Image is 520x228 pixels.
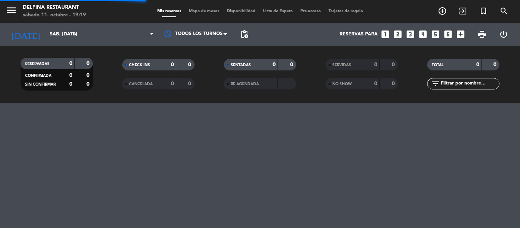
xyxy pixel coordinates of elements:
i: looks_4 [418,29,428,39]
span: TOTAL [432,63,443,67]
i: looks_6 [443,29,453,39]
span: SENTADAS [231,63,251,67]
strong: 0 [86,73,91,78]
div: sábado 11. octubre - 19:19 [23,11,86,19]
span: CHECK INS [129,63,150,67]
strong: 0 [188,62,193,67]
span: Disponibilidad [223,9,259,13]
span: Pre-acceso [297,9,325,13]
span: Reservas para [340,32,378,37]
i: power_settings_new [499,30,508,39]
span: RESERVADAS [25,62,49,66]
strong: 0 [493,62,498,67]
span: Mapa de mesas [185,9,223,13]
strong: 0 [273,62,276,67]
span: Tarjetas de regalo [325,9,367,13]
i: add_circle_outline [438,6,447,16]
span: SIN CONFIRMAR [25,83,56,86]
i: add_box [456,29,466,39]
span: Lista de Espera [259,9,297,13]
button: menu [6,5,17,19]
i: looks_3 [405,29,415,39]
i: exit_to_app [458,6,467,16]
i: looks_two [393,29,403,39]
span: RE AGENDADA [231,82,259,86]
strong: 0 [69,61,72,66]
strong: 0 [290,62,295,67]
strong: 0 [171,62,174,67]
strong: 0 [374,81,377,86]
strong: 0 [188,81,193,86]
i: menu [6,5,17,16]
span: CONFIRMADA [25,74,51,78]
input: Filtrar por nombre... [440,80,499,88]
strong: 0 [476,62,479,67]
span: print [477,30,487,39]
strong: 0 [86,61,91,66]
div: Delfina Restaurant [23,4,86,11]
span: SERVIDAS [332,63,351,67]
strong: 0 [374,62,377,67]
i: turned_in_not [479,6,488,16]
strong: 0 [392,62,396,67]
strong: 0 [171,81,174,86]
i: arrow_drop_down [71,30,80,39]
strong: 0 [86,81,91,87]
span: NO SHOW [332,82,352,86]
span: Mis reservas [153,9,185,13]
strong: 0 [69,73,72,78]
div: LOG OUT [493,23,514,46]
span: CANCELADA [129,82,153,86]
strong: 0 [69,81,72,87]
i: [DATE] [6,26,46,43]
i: search [499,6,509,16]
i: filter_list [431,79,440,88]
strong: 0 [392,81,396,86]
span: pending_actions [240,30,249,39]
i: looks_5 [431,29,440,39]
i: looks_one [380,29,390,39]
